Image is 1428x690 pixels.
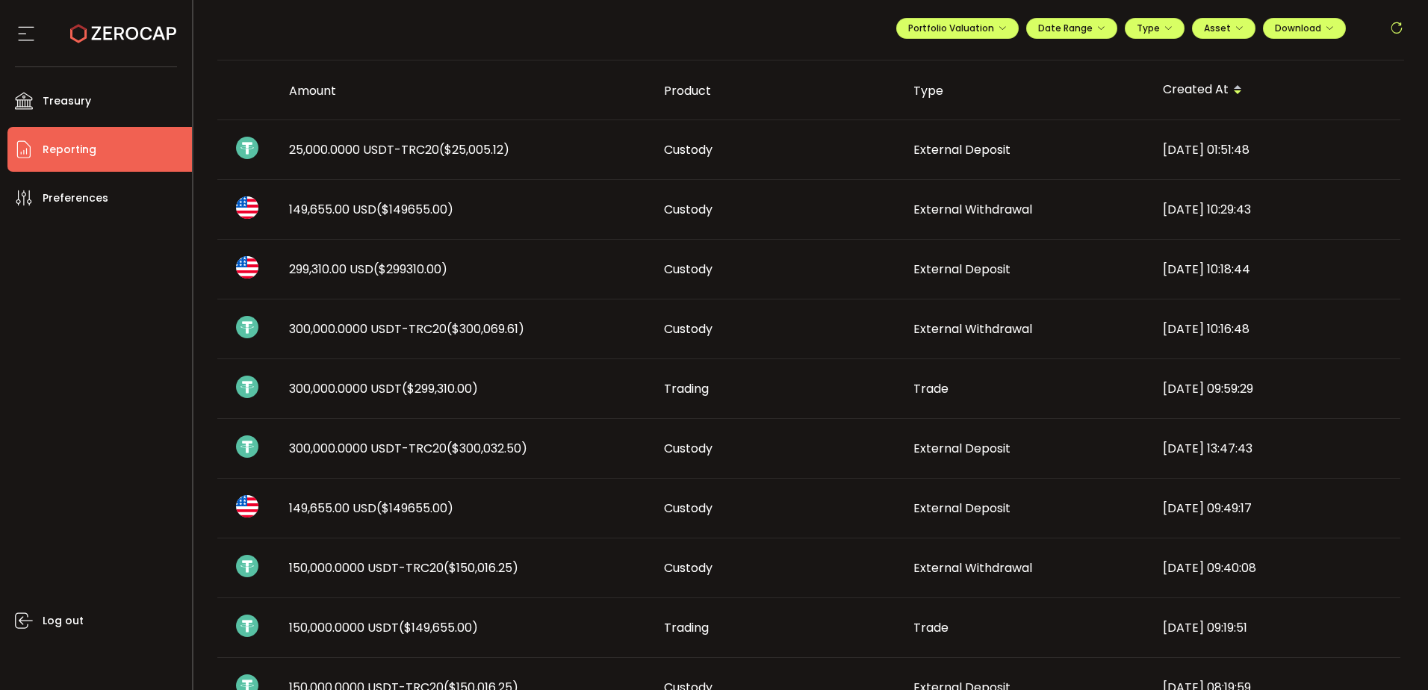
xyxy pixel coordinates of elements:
span: Custody [664,201,713,218]
span: ($25,005.12) [439,141,509,158]
span: ($299310.00) [373,261,447,278]
div: [DATE] 10:16:48 [1151,320,1400,338]
div: Created At [1151,78,1400,103]
div: Amount [277,82,652,99]
div: [DATE] 13:47:43 [1151,440,1400,457]
div: Product [652,82,901,99]
span: Download [1275,22,1334,34]
span: ($300,069.61) [447,320,524,338]
span: External Withdrawal [913,320,1032,338]
button: Asset [1192,18,1255,39]
span: Portfolio Valuation [908,22,1007,34]
span: Trading [664,619,709,636]
img: usd_portfolio.svg [236,495,258,517]
span: ($150,016.25) [444,559,518,576]
span: 300,000.0000 USDT-TRC20 [289,440,527,457]
span: ($299,310.00) [402,380,478,397]
span: Custody [664,320,713,338]
span: External Deposit [913,500,1011,517]
img: usdt_portfolio.svg [236,376,258,398]
button: Type [1125,18,1185,39]
span: ($149655.00) [376,500,453,517]
div: [DATE] 01:51:48 [1151,141,1400,158]
span: 150,000.0000 USDT [289,619,478,636]
div: Type [901,82,1151,99]
span: 299,310.00 USD [289,261,447,278]
div: [DATE] 09:40:08 [1151,559,1400,576]
div: [DATE] 10:29:43 [1151,201,1400,218]
span: 25,000.0000 USDT-TRC20 [289,141,509,158]
img: usdt_portfolio.svg [236,316,258,338]
span: ($300,032.50) [447,440,527,457]
span: External Withdrawal [913,559,1032,576]
span: Custody [664,261,713,278]
span: 149,655.00 USD [289,201,453,218]
img: usdt_portfolio.svg [236,137,258,159]
span: ($149655.00) [376,201,453,218]
span: External Deposit [913,440,1011,457]
span: External Deposit [913,141,1011,158]
img: usd_portfolio.svg [236,256,258,279]
span: 149,655.00 USD [289,500,453,517]
span: Type [1137,22,1173,34]
span: External Deposit [913,261,1011,278]
span: 300,000.0000 USDT [289,380,478,397]
div: [DATE] 09:49:17 [1151,500,1400,517]
span: External Withdrawal [913,201,1032,218]
button: Date Range [1026,18,1117,39]
button: Portfolio Valuation [896,18,1019,39]
span: Trading [664,380,709,397]
span: Custody [664,141,713,158]
div: [DATE] 10:18:44 [1151,261,1400,278]
span: Custody [664,440,713,457]
span: ($149,655.00) [399,619,478,636]
span: Date Range [1038,22,1105,34]
span: 300,000.0000 USDT-TRC20 [289,320,524,338]
img: usdt_portfolio.svg [236,555,258,577]
span: Trade [913,380,949,397]
span: Log out [43,610,84,632]
span: Reporting [43,139,96,161]
button: Download [1263,18,1346,39]
img: usd_portfolio.svg [236,196,258,219]
div: [DATE] 09:59:29 [1151,380,1400,397]
img: usdt_portfolio.svg [236,615,258,637]
div: [DATE] 09:19:51 [1151,619,1400,636]
span: 150,000.0000 USDT-TRC20 [289,559,518,576]
span: Treasury [43,90,91,112]
span: Preferences [43,187,108,209]
span: Custody [664,500,713,517]
img: usdt_portfolio.svg [236,435,258,458]
span: Asset [1204,22,1231,34]
span: Trade [913,619,949,636]
iframe: Chat Widget [1353,618,1428,690]
span: Custody [664,559,713,576]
